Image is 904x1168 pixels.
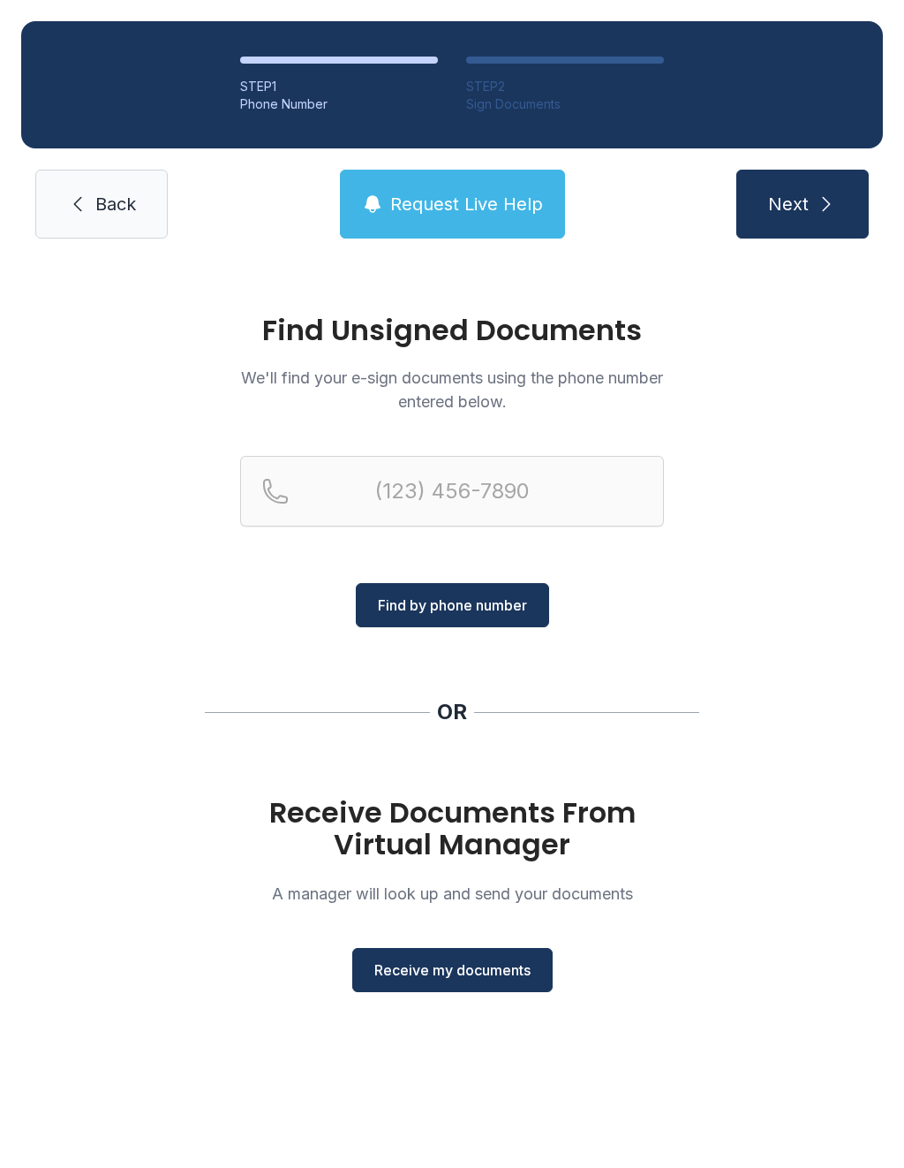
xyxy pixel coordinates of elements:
div: STEP 2 [466,78,664,95]
span: Find by phone number [378,595,527,616]
span: Back [95,192,136,216]
span: Receive my documents [374,959,531,981]
div: OR [437,698,467,726]
p: A manager will look up and send your documents [240,882,664,906]
input: Reservation phone number [240,456,664,527]
h1: Receive Documents From Virtual Manager [240,797,664,861]
div: Phone Number [240,95,438,113]
div: Sign Documents [466,95,664,113]
h1: Find Unsigned Documents [240,316,664,345]
span: Request Live Help [390,192,543,216]
p: We'll find your e-sign documents using the phone number entered below. [240,366,664,413]
span: Next [768,192,809,216]
div: STEP 1 [240,78,438,95]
